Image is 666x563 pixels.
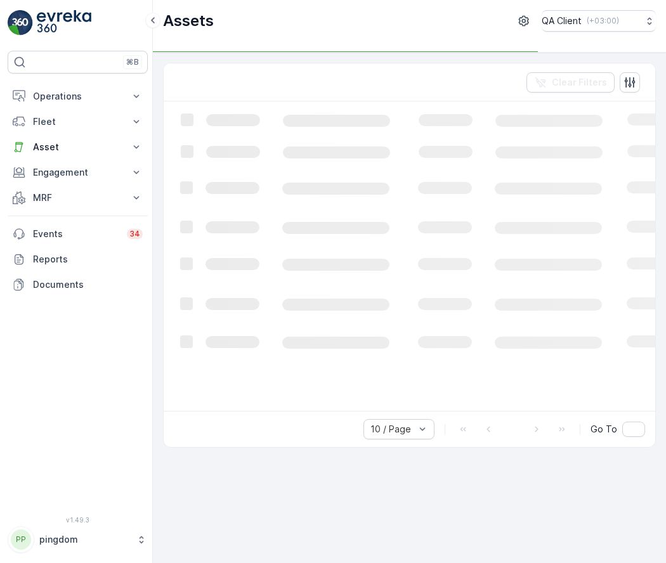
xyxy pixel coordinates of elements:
div: PP [11,529,31,550]
span: Go To [591,423,617,436]
span: v 1.49.3 [8,516,148,524]
p: ( +03:00 ) [587,16,619,26]
p: Clear Filters [552,76,607,89]
a: Reports [8,247,148,272]
a: Events34 [8,221,148,247]
p: 34 [129,229,140,239]
button: MRF [8,185,148,210]
button: Fleet [8,109,148,134]
p: Documents [33,278,143,291]
p: Engagement [33,166,122,179]
button: QA Client(+03:00) [542,10,656,32]
button: Engagement [8,160,148,185]
p: pingdom [39,533,130,546]
button: Clear Filters [526,72,615,93]
p: QA Client [542,15,582,27]
p: Operations [33,90,122,103]
button: PPpingdom [8,526,148,553]
p: ⌘B [126,57,139,67]
p: Assets [163,11,214,31]
img: logo_light-DOdMpM7g.png [37,10,91,36]
button: Asset [8,134,148,160]
p: Reports [33,253,143,266]
button: Operations [8,84,148,109]
p: Events [33,228,119,240]
img: logo [8,10,33,36]
p: MRF [33,191,122,204]
a: Documents [8,272,148,297]
p: Fleet [33,115,122,128]
p: Asset [33,141,122,153]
